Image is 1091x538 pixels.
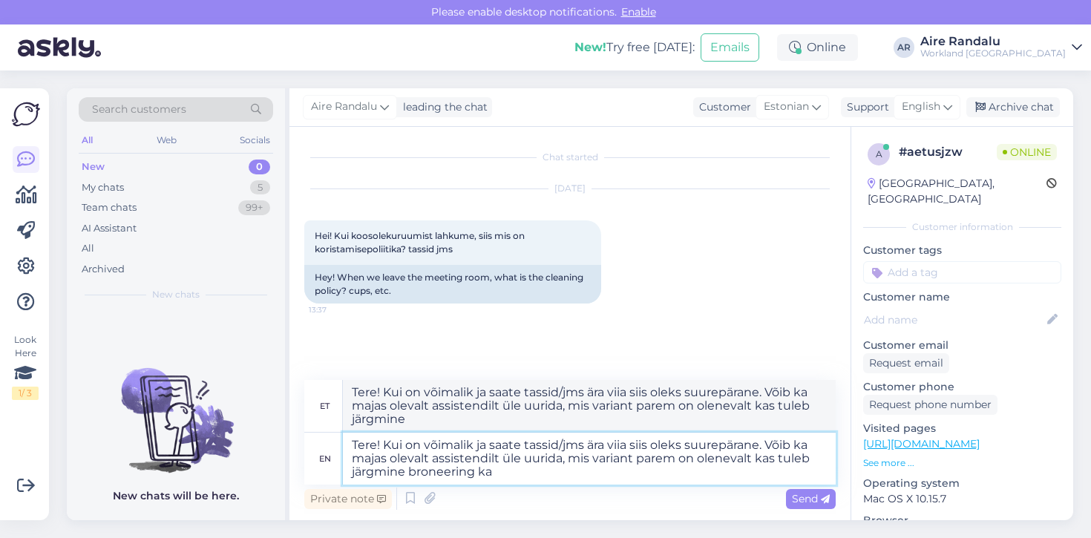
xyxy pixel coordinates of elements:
[617,5,661,19] span: Enable
[397,99,488,115] div: leading the chat
[154,131,180,150] div: Web
[863,243,1061,258] p: Customer tags
[863,395,997,415] div: Request phone number
[920,47,1066,59] div: Workland [GEOGRAPHIC_DATA]
[249,160,270,174] div: 0
[863,289,1061,305] p: Customer name
[250,180,270,195] div: 5
[876,148,882,160] span: a
[574,40,606,54] b: New!
[304,182,836,195] div: [DATE]
[79,131,96,150] div: All
[693,99,751,115] div: Customer
[966,97,1060,117] div: Archive chat
[863,220,1061,234] div: Customer information
[315,230,527,255] span: Hei! Kui koosolekuruumist lahkume, siis mis on koristamisepoliitika? tassid jms
[82,180,124,195] div: My chats
[304,265,601,304] div: Hey! When we leave the meeting room, what is the cleaning policy? cups, etc.
[920,36,1066,47] div: Aire Randalu
[12,333,39,400] div: Look Here
[343,380,836,432] textarea: Tere! Kui on võimalik ja saate tassid/jms ära viia siis oleks suurepärane. Võib ka majas olevalt ...
[67,341,285,475] img: No chats
[309,304,364,315] span: 13:37
[863,513,1061,528] p: Browser
[894,37,914,58] div: AR
[304,151,836,164] div: Chat started
[12,100,40,128] img: Askly Logo
[113,488,239,504] p: New chats will be here.
[343,433,836,485] textarea: Tere! Kui on võimalik ja saate tassid/jms ära viia siis oleks suurepärane. Võib ka majas olevalt ...
[864,312,1044,328] input: Add name
[237,131,273,150] div: Socials
[82,200,137,215] div: Team chats
[82,262,125,277] div: Archived
[863,476,1061,491] p: Operating system
[319,446,331,471] div: en
[841,99,889,115] div: Support
[304,489,392,509] div: Private note
[868,176,1046,207] div: [GEOGRAPHIC_DATA], [GEOGRAPHIC_DATA]
[863,261,1061,283] input: Add a tag
[997,144,1057,160] span: Online
[311,99,377,115] span: Aire Randalu
[82,221,137,236] div: AI Assistant
[152,288,200,301] span: New chats
[863,421,1061,436] p: Visited pages
[863,437,980,450] a: [URL][DOMAIN_NAME]
[12,387,39,400] div: 1 / 3
[320,393,330,419] div: et
[863,338,1061,353] p: Customer email
[863,353,949,373] div: Request email
[792,492,830,505] span: Send
[920,36,1082,59] a: Aire RandaluWorkland [GEOGRAPHIC_DATA]
[82,160,105,174] div: New
[701,33,759,62] button: Emails
[764,99,809,115] span: Estonian
[238,200,270,215] div: 99+
[863,379,1061,395] p: Customer phone
[92,102,186,117] span: Search customers
[574,39,695,56] div: Try free [DATE]:
[863,491,1061,507] p: Mac OS X 10.15.7
[902,99,940,115] span: English
[899,143,997,161] div: # aetusjzw
[777,34,858,61] div: Online
[863,456,1061,470] p: See more ...
[82,241,94,256] div: All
